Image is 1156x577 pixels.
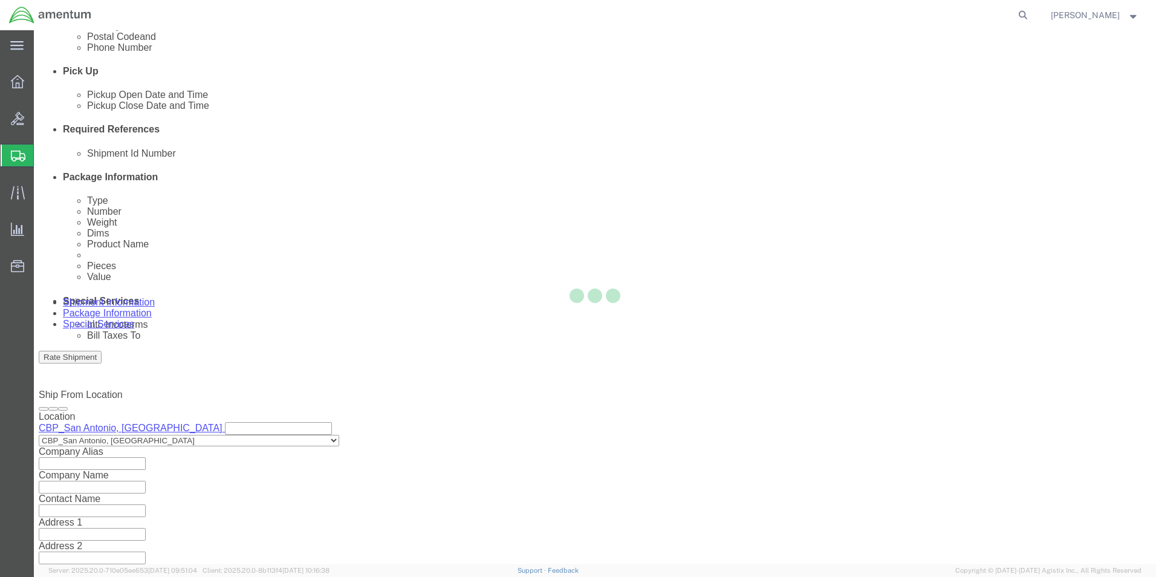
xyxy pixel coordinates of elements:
span: [DATE] 10:16:38 [282,567,330,574]
span: Server: 2025.20.0-710e05ee653 [48,567,197,574]
button: [PERSON_NAME] [1050,8,1140,22]
span: Client: 2025.20.0-8b113f4 [203,567,330,574]
span: Copyright © [DATE]-[DATE] Agistix Inc., All Rights Reserved [955,566,1141,576]
span: ALISON GODOY [1051,8,1120,22]
span: [DATE] 09:51:04 [148,567,197,574]
a: Support [518,567,548,574]
img: logo [8,6,92,24]
a: Feedback [548,567,579,574]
